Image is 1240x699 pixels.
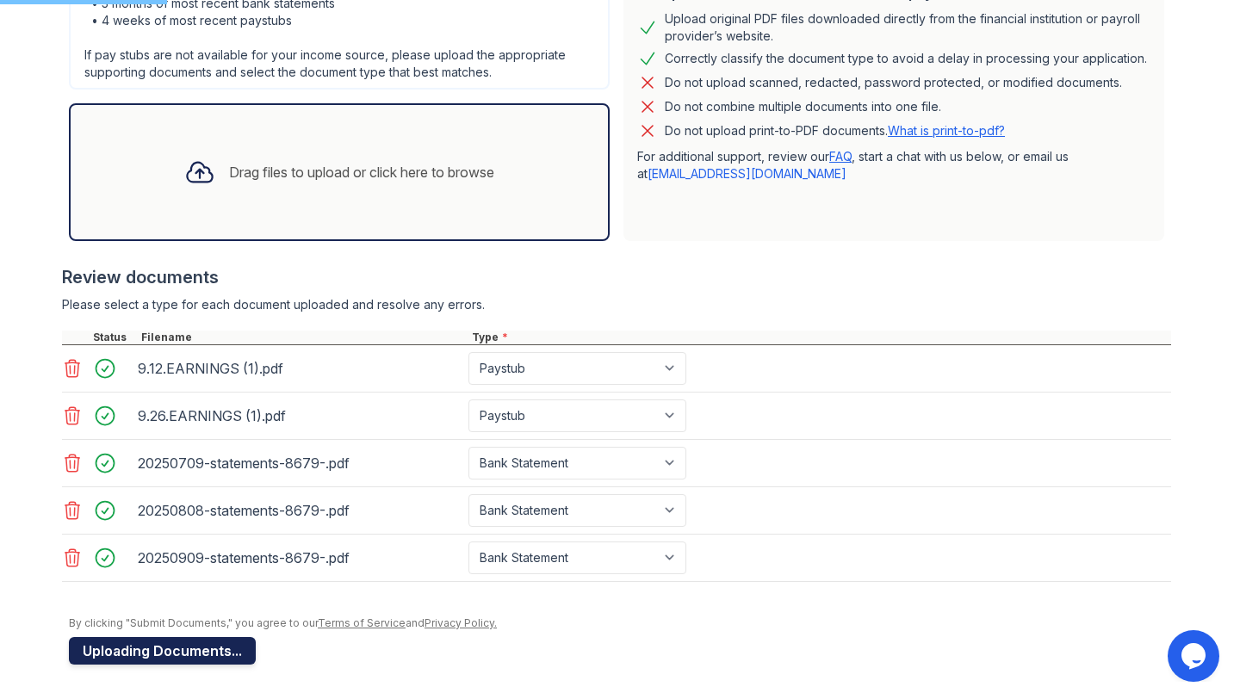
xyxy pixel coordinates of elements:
div: Do not combine multiple documents into one file. [665,96,941,117]
a: Terms of Service [318,616,406,629]
div: 9.12.EARNINGS (1).pdf [138,355,462,382]
a: Privacy Policy. [425,616,497,629]
div: 20250709-statements-8679-.pdf [138,449,462,477]
div: 20250808-statements-8679-.pdf [138,497,462,524]
p: Do not upload print-to-PDF documents. [665,122,1005,139]
iframe: chat widget [1168,630,1223,682]
div: Please select a type for each document uploaded and resolve any errors. [62,296,1171,313]
button: Uploading Documents... [69,637,256,665]
div: Upload original PDF files downloaded directly from the financial institution or payroll provider’... [665,10,1150,45]
div: Do not upload scanned, redacted, password protected, or modified documents. [665,72,1122,93]
div: Filename [138,331,468,344]
a: FAQ [829,149,852,164]
div: Review documents [62,265,1171,289]
div: 20250909-statements-8679-.pdf [138,544,462,572]
p: For additional support, review our , start a chat with us below, or email us at [637,148,1150,182]
div: By clicking "Submit Documents," you agree to our and [69,616,1171,630]
div: Type [468,331,1171,344]
div: Correctly classify the document type to avoid a delay in processing your application. [665,48,1147,69]
div: Drag files to upload or click here to browse [229,162,494,182]
div: 9.26.EARNINGS (1).pdf [138,402,462,430]
div: Status [90,331,138,344]
a: [EMAIL_ADDRESS][DOMAIN_NAME] [648,166,846,181]
a: What is print-to-pdf? [888,123,1005,138]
